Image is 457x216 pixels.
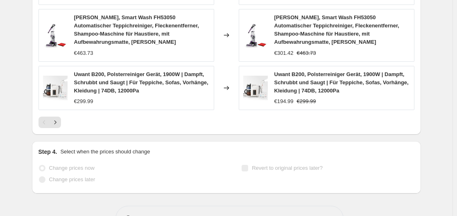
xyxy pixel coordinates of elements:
[274,97,294,106] div: €194.99
[243,76,268,100] img: 61Yxr0RxfhL_80x.jpg
[38,148,57,156] h2: Step 4.
[74,97,93,106] div: €299.99
[252,165,323,171] span: Revert to original prices later?
[274,71,409,94] span: Uwant B200, Polsterreiniger Gerät, 1900W | Dampft, Schrubbt und Saugt | Für Teppiche, Sofas, Vorh...
[274,14,399,45] span: [PERSON_NAME], Smart Wash FH53050 Automatischer Teppichreiniger, Fleckenentferner, Shampoo-Maschi...
[38,117,61,128] nav: Pagination
[43,76,68,100] img: 61Yxr0RxfhL_80x.jpg
[50,117,61,128] button: Next
[49,176,95,182] span: Change prices later
[274,49,294,57] div: €301.42
[74,71,208,94] span: Uwant B200, Polsterreiniger Gerät, 1900W | Dampft, Schrubbt und Saugt | Für Teppiche, Sofas, Vorh...
[60,148,150,156] p: Select when the prices should change
[297,49,316,57] strike: €463.73
[74,14,199,45] span: [PERSON_NAME], Smart Wash FH53050 Automatischer Teppichreiniger, Fleckenentferner, Shampoo-Maschi...
[43,23,68,47] img: 71CWyaBfRzL_80x.jpg
[297,97,316,106] strike: €299.99
[74,49,93,57] div: €463.73
[243,23,268,47] img: 71CWyaBfRzL_80x.jpg
[49,165,95,171] span: Change prices now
